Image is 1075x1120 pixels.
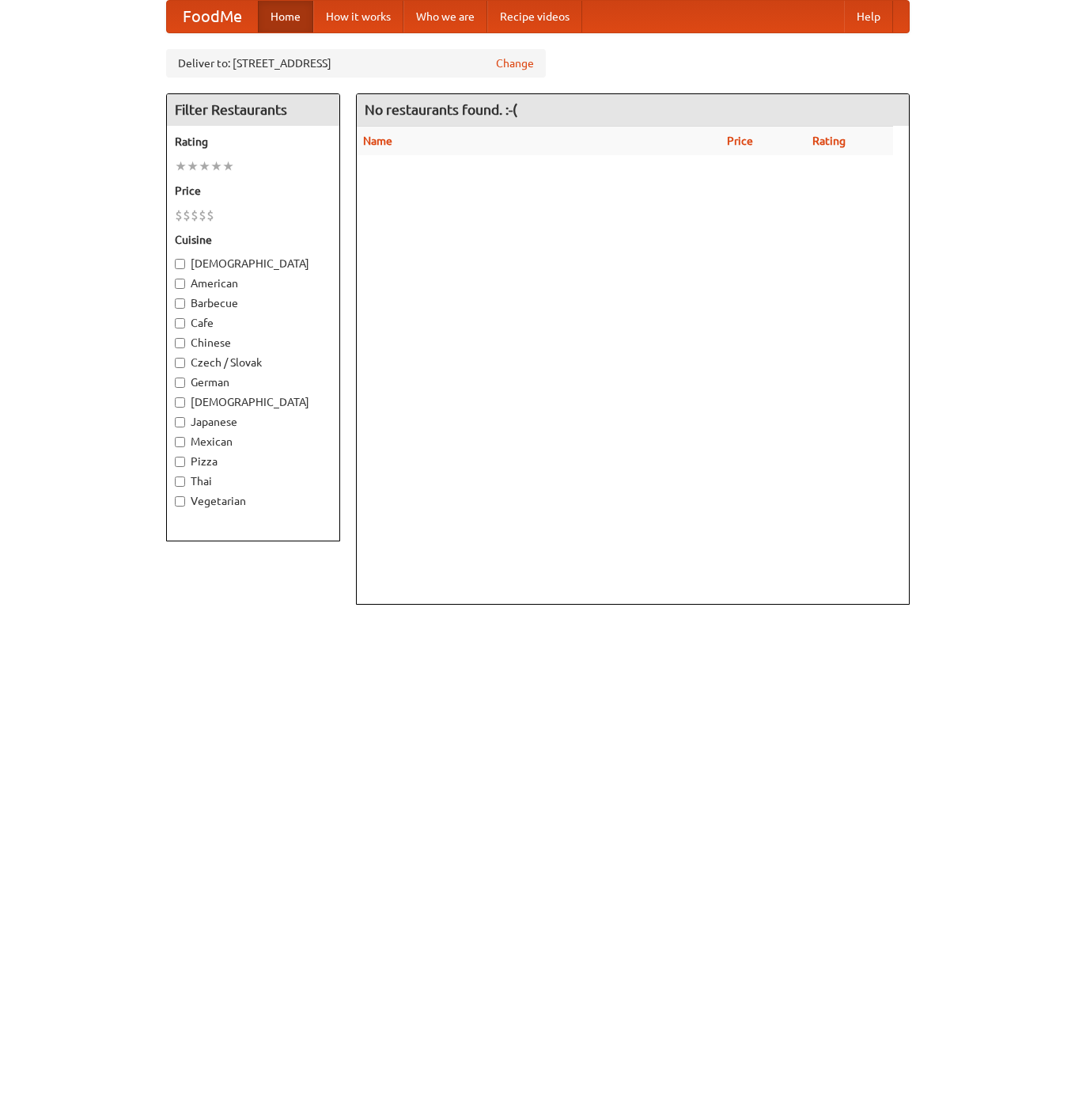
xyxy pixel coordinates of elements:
[175,434,331,450] label: Mexican
[175,476,185,487] input: Thai
[167,94,339,126] h4: Filter Restaurants
[183,207,191,224] li: $
[167,1,258,32] a: FoodMe
[363,135,392,147] a: Name
[175,256,331,271] label: [DEMOGRAPHIC_DATA]
[175,358,185,368] input: Czech / Slovak
[210,158,222,175] li: ★
[175,414,331,430] label: Japanese
[175,275,331,291] label: American
[403,1,487,32] a: Who we are
[166,49,546,78] div: Deliver to: [STREET_ADDRESS]
[175,232,331,248] h5: Cuisine
[199,158,210,175] li: ★
[175,394,331,410] label: [DEMOGRAPHIC_DATA]
[175,295,331,311] label: Barbecue
[175,335,331,351] label: Chinese
[175,134,331,150] h5: Rating
[496,55,534,71] a: Change
[258,1,313,32] a: Home
[844,1,893,32] a: Help
[313,1,403,32] a: How it works
[175,378,185,388] input: German
[199,207,206,224] li: $
[175,318,185,328] input: Cafe
[175,207,183,224] li: $
[175,493,331,509] label: Vegetarian
[175,279,185,289] input: American
[222,158,234,175] li: ★
[187,158,199,175] li: ★
[175,338,185,348] input: Chinese
[175,158,187,175] li: ★
[175,259,185,269] input: [DEMOGRAPHIC_DATA]
[175,355,331,370] label: Czech / Slovak
[191,207,199,224] li: $
[727,135,753,147] a: Price
[175,397,185,408] input: [DEMOGRAPHIC_DATA]
[175,496,185,507] input: Vegetarian
[175,417,185,427] input: Japanese
[175,298,185,309] input: Barbecue
[175,183,331,199] h5: Price
[365,102,517,117] ng-pluralize: No restaurants found. :-(
[487,1,582,32] a: Recipe videos
[175,374,331,390] label: German
[175,315,331,331] label: Cafe
[812,135,846,147] a: Rating
[175,457,185,467] input: Pizza
[206,207,214,224] li: $
[175,437,185,447] input: Mexican
[175,473,331,489] label: Thai
[175,454,331,469] label: Pizza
